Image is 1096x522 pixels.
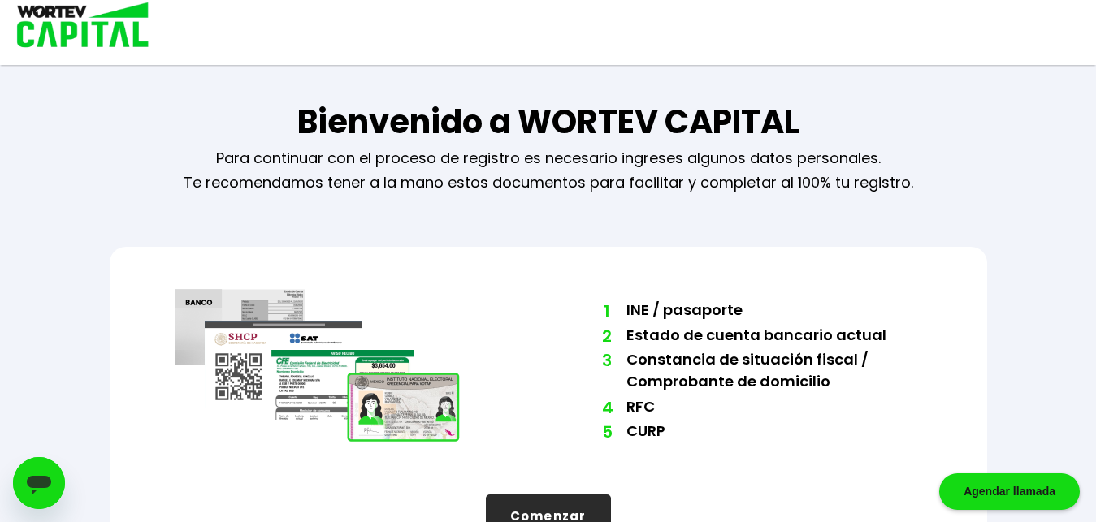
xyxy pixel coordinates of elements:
div: Agendar llamada [939,473,1080,510]
li: RFC [626,395,922,421]
li: CURP [626,420,922,445]
span: 4 [602,395,610,420]
h1: Bienvenido a WORTEV CAPITAL [297,97,799,146]
span: 3 [602,348,610,373]
li: Constancia de situación fiscal / Comprobante de domicilio [626,348,922,395]
p: Para continuar con el proceso de registro es necesario ingreses algunos datos personales. Te reco... [184,146,913,195]
li: INE / pasaporte [626,299,922,324]
li: Estado de cuenta bancario actual [626,324,922,349]
iframe: Botón para iniciar la ventana de mensajería [13,457,65,509]
span: 1 [602,299,610,323]
span: 5 [602,420,610,444]
span: 2 [602,324,610,348]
